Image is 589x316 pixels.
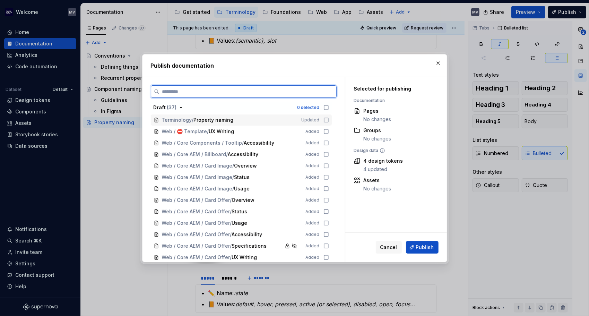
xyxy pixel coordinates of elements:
[230,220,232,227] span: /
[363,135,391,142] div: No changes
[305,174,319,180] span: Added
[363,127,391,134] div: Groups
[244,139,275,146] span: Accessibility
[151,102,332,113] button: Draft (37)0 selected
[305,197,319,203] span: Added
[354,98,431,103] div: Documentation
[242,139,244,146] span: /
[234,174,250,181] span: Status
[151,61,439,70] h2: Publish documentation
[305,152,319,157] span: Added
[233,185,234,192] span: /
[233,162,234,169] span: /
[363,108,391,114] div: Pages
[354,85,431,92] div: Selected for publishing
[162,231,230,238] span: Web / Core AEM / Card Offer
[162,117,192,123] span: Terminology
[162,254,230,261] span: Web / Core AEM / Card Offer
[226,151,228,158] span: /
[228,151,259,158] span: Accessibility
[305,255,319,260] span: Added
[305,220,319,226] span: Added
[234,185,250,192] span: Usage
[194,117,234,123] span: Property naming
[301,117,319,123] span: Updated
[416,244,434,251] span: Publish
[230,208,232,215] span: /
[230,231,232,238] span: /
[232,231,262,238] span: Accessibility
[380,244,397,251] span: Cancel
[162,162,233,169] span: Web / Core AEM / Card Image
[363,177,391,184] div: Assets
[230,242,232,249] span: /
[162,151,226,158] span: Web / Core AEM / Billboard
[354,148,431,153] div: Design data
[305,209,319,214] span: Added
[162,174,233,181] span: Web / Core AEM / Card Image
[305,243,319,249] span: Added
[230,197,232,204] span: /
[232,197,255,204] span: Overview
[162,128,207,135] span: Web / ⛔ Template
[192,117,194,123] span: /
[233,174,234,181] span: /
[305,232,319,237] span: Added
[234,162,257,169] span: Overview
[162,208,230,215] span: Web / Core AEM / Card Offer
[230,254,232,261] span: /
[305,186,319,191] span: Added
[162,197,230,204] span: Web / Core AEM / Card Offer
[162,220,230,227] span: Web / Core AEM / Card Offer
[162,185,233,192] span: Web / Core AEM / Card Image
[154,104,177,111] div: Draft
[162,242,230,249] span: Web / Core AEM / Card Offer
[305,140,319,146] span: Added
[232,220,248,227] span: Usage
[363,116,391,123] div: No changes
[305,163,319,169] span: Added
[232,254,257,261] span: UX Writing
[363,166,403,173] div: 4 updated
[167,104,177,110] span: ( 37 )
[305,129,319,134] span: Added
[406,241,439,254] button: Publish
[376,241,402,254] button: Cancel
[232,242,267,249] span: Specifications
[363,185,391,192] div: No changes
[297,105,319,110] div: 0 selected
[209,128,234,135] span: UX Writing
[207,128,209,135] span: /
[162,139,242,146] span: Web / Core Components / Tooltip
[363,157,403,164] div: 4 design tokens
[232,208,248,215] span: Status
